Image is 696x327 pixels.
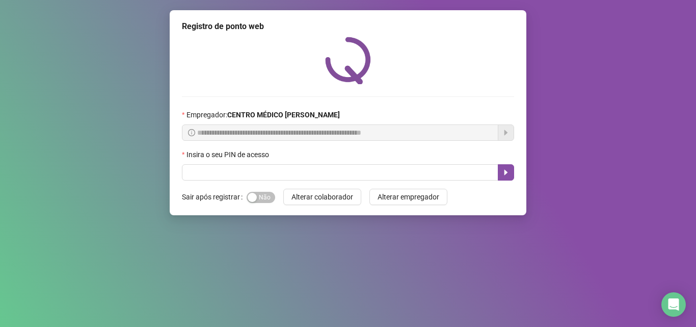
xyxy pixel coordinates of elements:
[291,191,353,203] span: Alterar colaborador
[186,109,340,120] span: Empregador :
[661,292,686,317] div: Open Intercom Messenger
[182,149,276,160] label: Insira o seu PIN de acesso
[182,189,247,205] label: Sair após registrar
[378,191,439,203] span: Alterar empregador
[182,20,514,33] div: Registro de ponto web
[188,129,195,136] span: info-circle
[325,37,371,84] img: QRPoint
[369,189,447,205] button: Alterar empregador
[227,111,340,119] strong: CENTRO MÉDICO [PERSON_NAME]
[502,168,510,177] span: caret-right
[283,189,361,205] button: Alterar colaborador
